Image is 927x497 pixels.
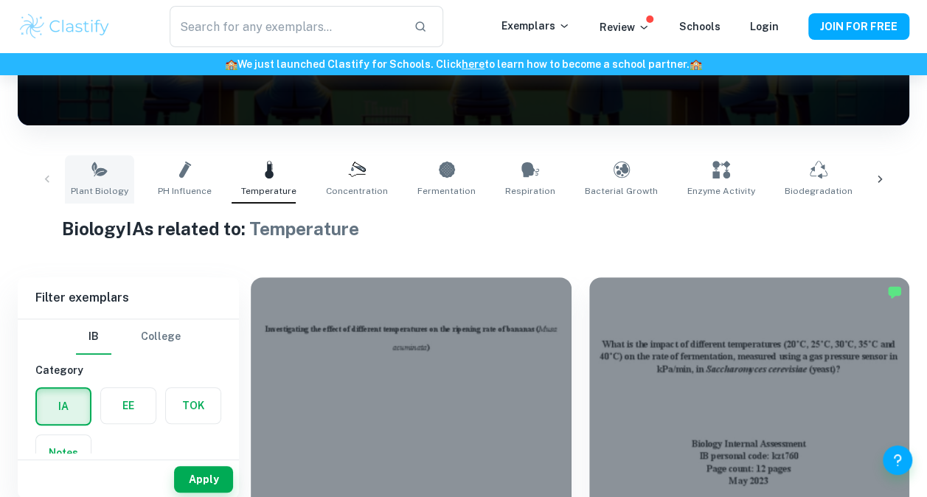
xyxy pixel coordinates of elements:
[3,56,924,72] h6: We just launched Clastify for Schools. Click to learn how to become a school partner.
[249,218,358,239] span: Temperature
[141,319,181,355] button: College
[76,319,181,355] div: Filter type choice
[326,184,388,198] span: Concentration
[18,12,111,41] img: Clastify logo
[62,215,864,242] h1: Biology IAs related to:
[76,319,111,355] button: IB
[462,58,485,70] a: here
[687,184,755,198] span: Enzyme Activity
[501,18,570,34] p: Exemplars
[71,184,128,198] span: Plant Biology
[690,58,702,70] span: 🏫
[417,184,476,198] span: Fermentation
[808,13,909,40] button: JOIN FOR FREE
[887,285,902,299] img: Marked
[35,362,221,378] h6: Category
[785,184,853,198] span: Biodegradation
[241,184,296,198] span: Temperature
[883,445,912,475] button: Help and Feedback
[166,388,221,423] button: TOK
[36,435,91,470] button: Notes
[750,21,779,32] a: Login
[679,21,721,32] a: Schools
[170,6,401,47] input: Search for any exemplars...
[158,184,212,198] span: pH Influence
[174,466,233,493] button: Apply
[101,388,156,423] button: EE
[18,277,239,319] h6: Filter exemplars
[585,184,658,198] span: Bacterial Growth
[225,58,237,70] span: 🏫
[505,184,555,198] span: Respiration
[600,19,650,35] p: Review
[37,389,90,424] button: IA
